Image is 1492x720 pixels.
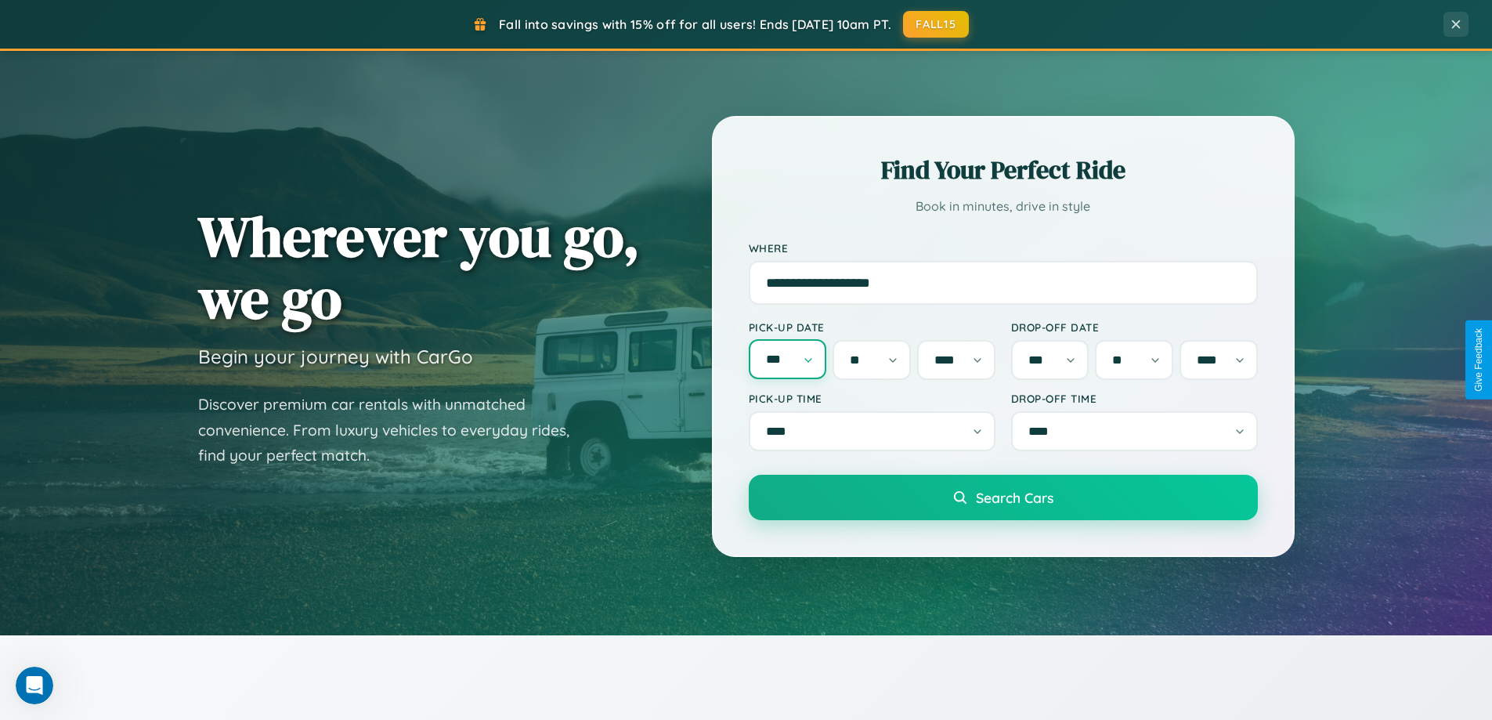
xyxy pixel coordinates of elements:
[198,392,590,469] p: Discover premium car rentals with unmatched convenience. From luxury vehicles to everyday rides, ...
[499,16,891,32] span: Fall into savings with 15% off for all users! Ends [DATE] 10am PT.
[1011,392,1258,405] label: Drop-off Time
[1011,320,1258,334] label: Drop-off Date
[16,667,53,704] iframe: Intercom live chat
[749,392,995,405] label: Pick-up Time
[976,489,1053,506] span: Search Cars
[903,11,969,38] button: FALL15
[749,475,1258,520] button: Search Cars
[749,195,1258,218] p: Book in minutes, drive in style
[749,153,1258,187] h2: Find Your Perfect Ride
[749,320,995,334] label: Pick-up Date
[749,241,1258,255] label: Where
[1473,328,1484,392] div: Give Feedback
[198,205,640,329] h1: Wherever you go, we go
[198,345,473,368] h3: Begin your journey with CarGo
